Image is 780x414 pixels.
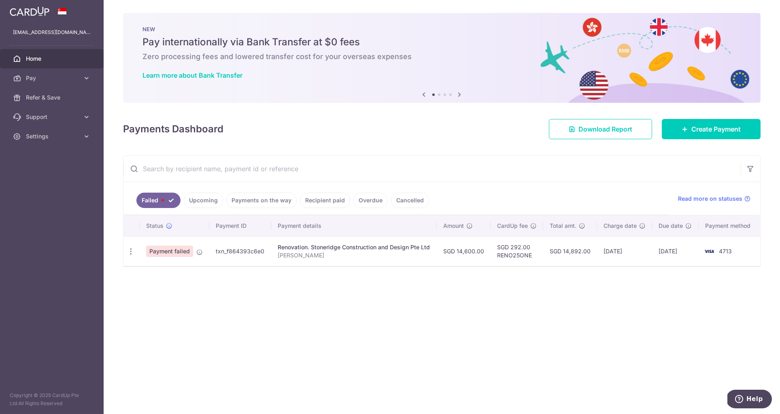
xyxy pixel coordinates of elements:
span: Home [26,55,79,63]
a: Overdue [353,193,388,208]
td: [DATE] [597,236,652,266]
span: 4713 [719,248,732,255]
span: Pay [26,74,79,82]
a: Payments on the way [226,193,297,208]
td: SGD 14,892.00 [543,236,597,266]
div: Renovation. Stoneridge Construction and Design Pte Ltd [278,243,430,251]
a: Learn more about Bank Transfer [142,71,242,79]
span: Read more on statuses [678,195,742,203]
span: Create Payment [691,124,741,134]
span: Total amt. [550,222,576,230]
a: Read more on statuses [678,195,750,203]
span: Due date [659,222,683,230]
p: NEW [142,26,741,32]
span: Payment failed [146,246,193,257]
a: Cancelled [391,193,429,208]
span: CardUp fee [497,222,528,230]
img: Bank Card [701,246,717,256]
p: [PERSON_NAME] [278,251,430,259]
span: Status [146,222,164,230]
span: Settings [26,132,79,140]
a: Recipient paid [300,193,350,208]
span: Refer & Save [26,93,79,102]
span: Amount [443,222,464,230]
th: Payment ID [209,215,271,236]
img: CardUp [10,6,49,16]
h6: Zero processing fees and lowered transfer cost for your overseas expenses [142,52,741,62]
iframe: Opens a widget where you can find more information [727,390,772,410]
th: Payment details [271,215,437,236]
td: SGD 14,600.00 [437,236,491,266]
span: Charge date [604,222,637,230]
span: Support [26,113,79,121]
p: [EMAIL_ADDRESS][DOMAIN_NAME] [13,28,91,36]
th: Payment method [699,215,760,236]
td: [DATE] [652,236,698,266]
td: txn_f864393c6e0 [209,236,271,266]
a: Failed [136,193,181,208]
span: Download Report [578,124,632,134]
input: Search by recipient name, payment id or reference [123,156,741,182]
img: Bank transfer banner [123,13,761,103]
td: SGD 292.00 RENO25ONE [491,236,543,266]
a: Download Report [549,119,652,139]
a: Create Payment [662,119,761,139]
h4: Payments Dashboard [123,122,223,136]
h5: Pay internationally via Bank Transfer at $0 fees [142,36,741,49]
a: Upcoming [184,193,223,208]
